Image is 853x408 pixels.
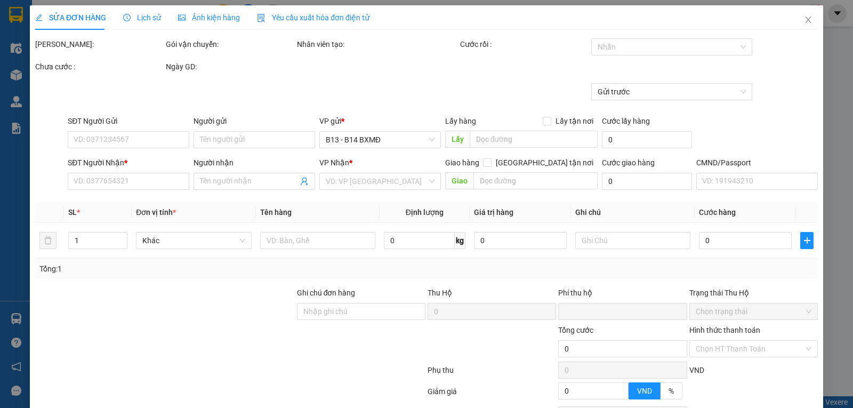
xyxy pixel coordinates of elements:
[602,117,650,125] label: Cước lấy hàng
[297,289,356,297] label: Ghi chú đơn hàng
[319,158,349,167] span: VP Nhận
[166,61,294,73] div: Ngày GD:
[470,131,598,148] input: Dọc đường
[35,38,164,50] div: [PERSON_NAME]:
[445,131,470,148] span: Lấy
[473,172,598,189] input: Dọc đường
[68,208,77,217] span: SL
[492,157,598,169] span: [GEOGRAPHIC_DATA] tận nơi
[11,24,25,51] img: logo
[689,326,760,334] label: Hình thức thanh toán
[699,208,736,217] span: Cước hàng
[571,202,695,223] th: Ghi chú
[178,14,186,21] span: picture
[602,173,692,190] input: Cước giao hàng
[142,233,245,249] span: Khác
[575,232,690,249] input: Ghi Chú
[166,38,294,50] div: Gói vận chuyển:
[460,38,589,50] div: Cước rồi :
[445,117,476,125] span: Lấy hàng
[696,303,811,319] span: Chọn trạng thái
[804,15,812,24] span: close
[39,263,330,275] div: Tổng: 1
[637,387,652,395] span: VND
[194,157,315,169] div: Người nhận
[445,158,479,167] span: Giao hàng
[82,74,99,90] span: Nơi nhận:
[11,74,22,90] span: Nơi gửi:
[68,115,189,127] div: SĐT Người Gửi
[300,177,309,186] span: user-add
[406,208,444,217] span: Định lượng
[602,158,655,167] label: Cước giao hàng
[455,232,465,249] span: kg
[689,366,704,374] span: VND
[136,208,176,217] span: Đơn vị tính
[257,14,265,22] img: icon
[257,13,369,22] span: Yêu cầu xuất hóa đơn điện tử
[297,38,458,50] div: Nhân viên tạo:
[426,364,557,383] div: Phụ thu
[793,5,823,35] button: Close
[39,232,57,249] button: delete
[95,40,150,48] span: B131410250617
[602,131,692,148] input: Cước lấy hàng
[123,14,131,21] span: clock-circle
[669,387,674,395] span: %
[68,157,189,169] div: SĐT Người Nhận
[101,48,150,56] span: 09:15:14 [DATE]
[551,115,598,127] span: Lấy tận nơi
[35,13,106,22] span: SỬA ĐƠN HÀNG
[558,326,593,334] span: Tổng cước
[35,61,164,73] div: Chưa cước :
[474,208,513,217] span: Giá trị hàng
[689,287,818,299] div: Trạng thái Thu Hộ
[800,232,814,249] button: plus
[35,14,43,21] span: edit
[428,289,452,297] span: Thu Hộ
[260,232,375,249] input: VD: Bàn, Ghế
[178,13,240,22] span: Ảnh kiện hàng
[598,84,746,100] span: Gửi trước
[260,208,292,217] span: Tên hàng
[194,115,315,127] div: Người gửi
[37,64,124,72] strong: BIÊN NHẬN GỬI HÀNG HOÁ
[426,386,557,404] div: Giảm giá
[123,13,161,22] span: Lịch sử
[319,115,441,127] div: VP gửi
[801,236,813,245] span: plus
[297,303,425,320] input: Ghi chú đơn hàng
[445,172,473,189] span: Giao
[696,157,818,169] div: CMND/Passport
[107,75,148,86] span: PV [PERSON_NAME]
[558,287,687,303] div: Phí thu hộ
[326,132,434,148] span: B13 - B14 BXMĐ
[28,17,86,57] strong: CÔNG TY TNHH [GEOGRAPHIC_DATA] 214 QL13 - P.26 - Q.BÌNH THẠNH - TP HCM 1900888606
